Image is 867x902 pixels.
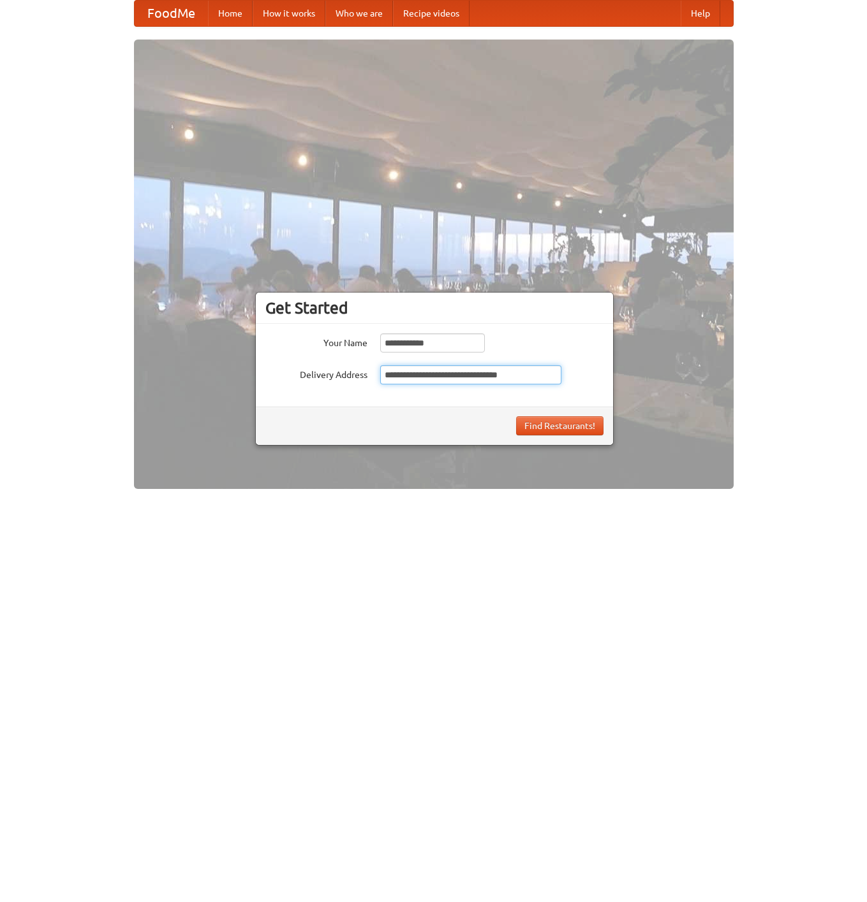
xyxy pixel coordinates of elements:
a: FoodMe [135,1,208,26]
button: Find Restaurants! [516,416,604,435]
a: Help [681,1,720,26]
label: Your Name [265,333,367,349]
a: Recipe videos [393,1,470,26]
a: Home [208,1,253,26]
label: Delivery Address [265,365,367,381]
a: How it works [253,1,325,26]
h3: Get Started [265,298,604,317]
a: Who we are [325,1,393,26]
